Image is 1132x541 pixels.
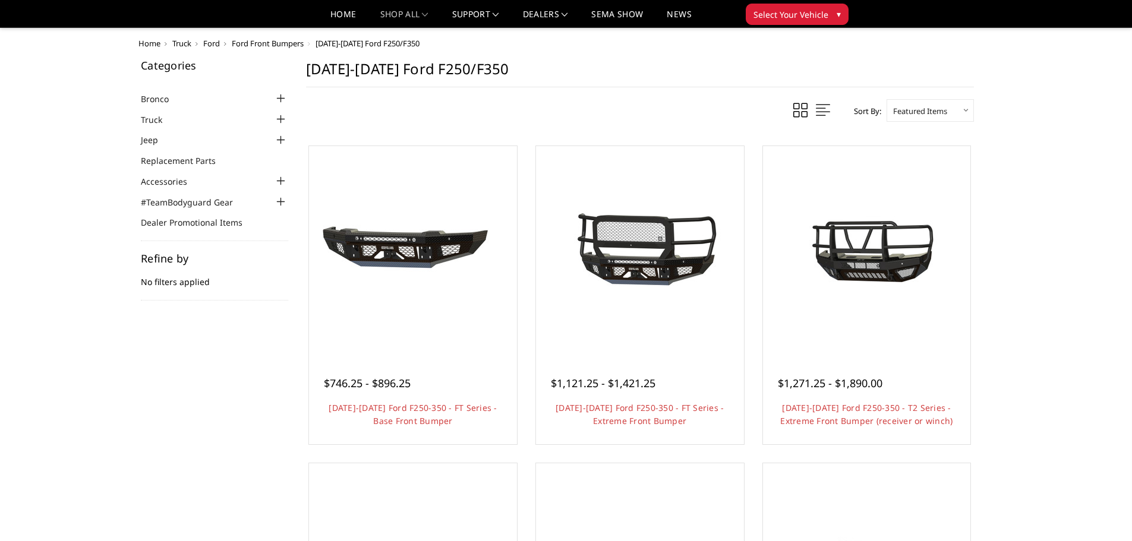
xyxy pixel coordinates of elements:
img: 2023-2025 Ford F250-350 - FT Series - Base Front Bumper [318,205,508,295]
span: [DATE]-[DATE] Ford F250/F350 [316,38,420,49]
a: Dealer Promotional Items [141,216,257,229]
a: Support [452,10,499,27]
button: Select Your Vehicle [746,4,849,25]
a: Ford Front Bumpers [232,38,304,49]
span: $746.25 - $896.25 [324,376,411,390]
span: $1,121.25 - $1,421.25 [551,376,655,390]
label: Sort By: [847,102,881,120]
a: shop all [380,10,428,27]
div: No filters applied [141,253,288,300]
h5: Refine by [141,253,288,264]
a: Home [138,38,160,49]
a: Accessories [141,175,202,188]
a: News [667,10,691,27]
a: [DATE]-[DATE] Ford F250-350 - FT Series - Extreme Front Bumper [556,402,724,426]
a: Truck [172,38,191,49]
a: Bronco [141,93,184,105]
img: 2023-2026 Ford F250-350 - T2 Series - Extreme Front Bumper (receiver or winch) [771,197,961,303]
a: [DATE]-[DATE] Ford F250-350 - FT Series - Base Front Bumper [329,402,497,426]
a: 2023-2026 Ford F250-350 - T2 Series - Extreme Front Bumper (receiver or winch) 2023-2026 Ford F25... [766,149,968,351]
a: SEMA Show [591,10,643,27]
a: Truck [141,113,177,126]
a: Jeep [141,134,173,146]
a: Home [330,10,356,27]
h1: [DATE]-[DATE] Ford F250/F350 [306,60,974,87]
a: Dealers [523,10,568,27]
a: Replacement Parts [141,154,231,167]
a: Ford [203,38,220,49]
span: Select Your Vehicle [753,8,828,21]
span: ▾ [837,8,841,20]
h5: Categories [141,60,288,71]
a: 2023-2025 Ford F250-350 - FT Series - Base Front Bumper [312,149,514,351]
span: $1,271.25 - $1,890.00 [778,376,882,390]
a: 2023-2026 Ford F250-350 - FT Series - Extreme Front Bumper 2023-2026 Ford F250-350 - FT Series - ... [539,149,741,351]
a: [DATE]-[DATE] Ford F250-350 - T2 Series - Extreme Front Bumper (receiver or winch) [780,402,953,426]
a: #TeamBodyguard Gear [141,196,248,208]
